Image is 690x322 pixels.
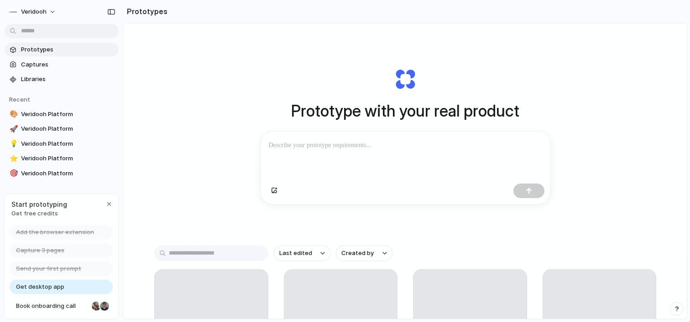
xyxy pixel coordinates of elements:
[5,122,119,136] a: 🚀Veridooh Platform
[21,169,115,178] span: Veridooh Platform
[21,7,47,16] span: veridooh
[5,72,119,86] a: Libraries
[21,110,115,119] span: Veridooh Platform
[291,99,519,123] h1: Prototype with your real product
[279,249,312,258] span: Last edited
[274,245,330,261] button: Last edited
[5,152,119,165] a: ⭐Veridooh Platform
[16,282,64,291] span: Get desktop app
[11,199,67,209] span: Start prototyping
[5,58,119,72] a: Captures
[10,280,113,294] a: Get desktop app
[10,153,16,164] div: ⭐
[10,109,16,119] div: 🎨
[16,246,64,255] span: Capture 3 pages
[16,264,81,273] span: Send your first prompt
[21,60,115,69] span: Captures
[16,302,88,311] span: Book onboarding call
[21,154,115,163] span: Veridooh Platform
[11,209,67,218] span: Get free credits
[21,124,115,133] span: Veridooh Platform
[99,301,110,312] div: Christian Iacullo
[16,228,94,237] span: Add the browser extension
[21,75,115,84] span: Libraries
[123,6,167,17] h2: Prototypes
[5,167,119,180] a: 🎯Veridooh Platform
[8,110,17,119] button: 🎨
[336,245,392,261] button: Created by
[10,124,16,134] div: 🚀
[21,45,115,54] span: Prototypes
[9,96,30,103] span: Recent
[10,299,113,313] a: Book onboarding call
[8,139,17,148] button: 💡
[21,139,115,148] span: Veridooh Platform
[8,169,17,178] button: 🎯
[91,301,102,312] div: Nicole Kubica
[5,137,119,151] a: 💡Veridooh Platform
[341,249,374,258] span: Created by
[5,107,119,121] a: 🎨Veridooh Platform
[10,138,16,149] div: 💡
[8,154,17,163] button: ⭐
[5,5,61,19] button: veridooh
[10,168,16,179] div: 🎯
[5,43,119,56] a: Prototypes
[8,124,17,133] button: 🚀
